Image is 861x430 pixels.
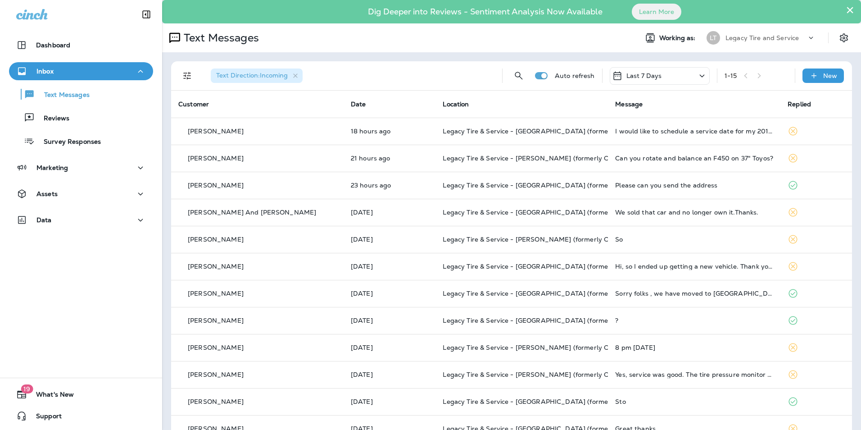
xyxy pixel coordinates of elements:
[615,155,773,162] div: Can you rotate and balance an F450 on 37" Toyos?
[632,4,681,20] button: Learn More
[9,211,153,229] button: Data
[21,384,33,393] span: 19
[27,391,74,402] span: What's New
[351,398,429,405] p: Sep 24, 2025 06:13 PM
[9,108,153,127] button: Reviews
[351,182,429,189] p: Sep 29, 2025 08:13 AM
[555,72,595,79] p: Auto refresh
[351,317,429,324] p: Sep 26, 2025 08:37 AM
[9,159,153,177] button: Marketing
[188,371,244,378] p: [PERSON_NAME]
[27,412,62,423] span: Support
[9,36,153,54] button: Dashboard
[178,67,196,85] button: Filters
[615,398,773,405] div: Sto
[443,289,697,297] span: Legacy Tire & Service - [GEOGRAPHIC_DATA] (formerly Magic City Tire & Service)
[707,31,720,45] div: LT
[188,236,244,243] p: [PERSON_NAME]
[836,30,852,46] button: Settings
[615,236,773,243] div: So
[351,209,429,216] p: Sep 28, 2025 07:40 PM
[9,62,153,80] button: Inbox
[443,343,660,352] span: Legacy Tire & Service - [PERSON_NAME] (formerly Chelsea Tire Pros)
[443,127,711,135] span: Legacy Tire & Service - [GEOGRAPHIC_DATA] (formerly Chalkville Auto & Tire Service)
[216,71,288,79] span: Text Direction : Incoming
[443,316,697,325] span: Legacy Tire & Service - [GEOGRAPHIC_DATA] (formerly Magic City Tire & Service)
[823,72,837,79] p: New
[659,34,698,42] span: Working as:
[36,41,70,49] p: Dashboard
[846,3,854,17] button: Close
[615,100,643,108] span: Message
[188,398,244,405] p: [PERSON_NAME]
[626,72,662,79] p: Last 7 Days
[9,385,153,403] button: 19What's New
[725,72,737,79] div: 1 - 15
[510,67,528,85] button: Search Messages
[188,263,244,270] p: [PERSON_NAME]
[36,164,68,171] p: Marketing
[443,208,711,216] span: Legacy Tire & Service - [GEOGRAPHIC_DATA] (formerly Chalkville Auto & Tire Service)
[443,154,660,162] span: Legacy Tire & Service - [PERSON_NAME] (formerly Chelsea Tire Pros)
[211,69,303,83] div: Text Direction:Incoming
[351,128,429,135] p: Sep 29, 2025 01:02 PM
[188,182,244,189] p: [PERSON_NAME]
[188,128,244,135] p: [PERSON_NAME]
[351,344,429,351] p: Sep 25, 2025 10:39 AM
[188,290,244,297] p: [PERSON_NAME]
[36,190,58,197] p: Assets
[188,155,244,162] p: [PERSON_NAME]
[35,114,69,123] p: Reviews
[180,31,259,45] p: Text Messages
[615,344,773,351] div: 8 pm saturday
[36,68,54,75] p: Inbox
[788,100,811,108] span: Replied
[134,5,159,23] button: Collapse Sidebar
[615,263,773,270] div: Hi, so I ended up getting a new vehicle. Thank you for your concern and will return for needed se...
[35,91,90,100] p: Text Messages
[443,235,660,243] span: Legacy Tire & Service - [PERSON_NAME] (formerly Chelsea Tire Pros)
[615,317,773,324] div: ?
[188,209,316,216] p: [PERSON_NAME] And [PERSON_NAME]
[443,181,697,189] span: Legacy Tire & Service - [GEOGRAPHIC_DATA] (formerly Magic City Tire & Service)
[615,290,773,297] div: Sorry folks , we have moved to Pensacola
[351,100,366,108] span: Date
[9,185,153,203] button: Assets
[725,34,799,41] p: Legacy Tire and Service
[35,138,101,146] p: Survey Responses
[443,398,697,406] span: Legacy Tire & Service - [GEOGRAPHIC_DATA] (formerly Magic City Tire & Service)
[188,317,244,324] p: [PERSON_NAME]
[615,128,773,135] div: I would like to schedule a service date for my 2017 Rogue. Is it possible to come early Friday, O...
[351,155,429,162] p: Sep 29, 2025 10:24 AM
[351,263,429,270] p: Sep 26, 2025 10:56 AM
[443,100,469,108] span: Location
[615,371,773,378] div: Yes, service was good. The tire pressure monitor system light came back on but I haven't had time...
[188,344,244,351] p: [PERSON_NAME]
[9,407,153,425] button: Support
[342,10,629,13] p: Dig Deeper into Reviews - Sentiment Analysis Now Available
[351,290,429,297] p: Sep 26, 2025 10:33 AM
[36,216,52,224] p: Data
[615,182,773,189] div: Please can you send the address
[9,85,153,104] button: Text Messages
[443,371,660,379] span: Legacy Tire & Service - [PERSON_NAME] (formerly Chelsea Tire Pros)
[351,236,429,243] p: Sep 27, 2025 10:05 AM
[178,100,209,108] span: Customer
[9,132,153,151] button: Survey Responses
[615,209,773,216] div: We sold that car and no longer own it.Thanks.
[351,371,429,378] p: Sep 25, 2025 08:08 AM
[443,262,711,270] span: Legacy Tire & Service - [GEOGRAPHIC_DATA] (formerly Chalkville Auto & Tire Service)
